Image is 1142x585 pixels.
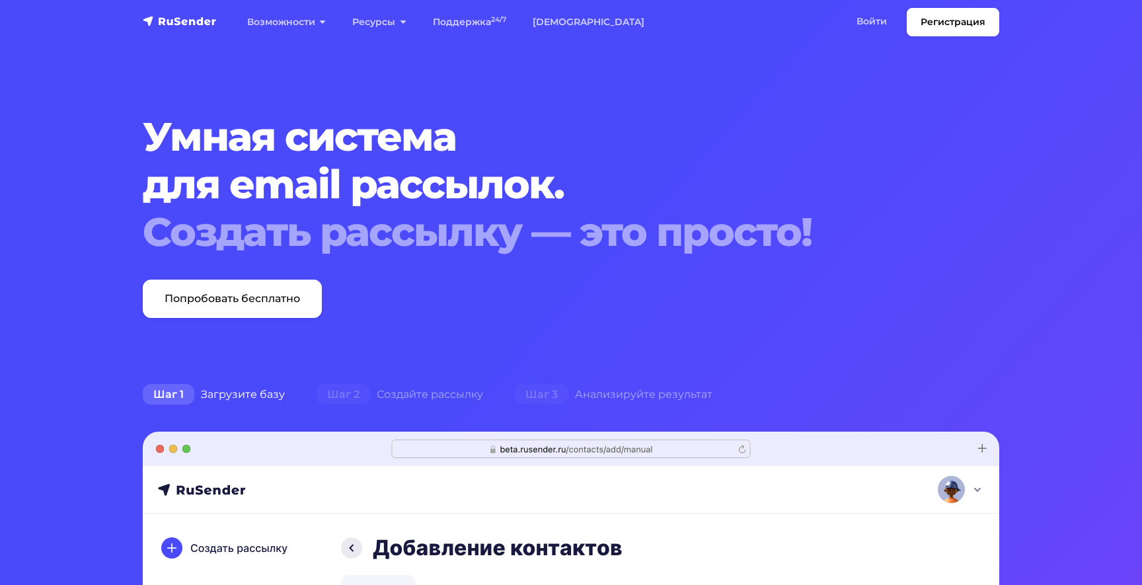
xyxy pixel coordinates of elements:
[339,9,419,36] a: Ресурсы
[843,8,900,35] a: Войти
[143,15,217,28] img: RuSender
[515,384,568,405] span: Шаг 3
[491,15,506,24] sup: 24/7
[143,280,322,318] a: Попробовать бесплатно
[143,113,927,256] h1: Умная система для email рассылок.
[420,9,519,36] a: Поддержка24/7
[234,9,339,36] a: Возможности
[301,381,499,408] div: Создайте рассылку
[317,384,370,405] span: Шаг 2
[519,9,658,36] a: [DEMOGRAPHIC_DATA]
[907,8,999,36] a: Регистрация
[143,208,927,256] div: Создать рассылку — это просто!
[127,381,301,408] div: Загрузите базу
[499,381,728,408] div: Анализируйте результат
[143,384,194,405] span: Шаг 1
